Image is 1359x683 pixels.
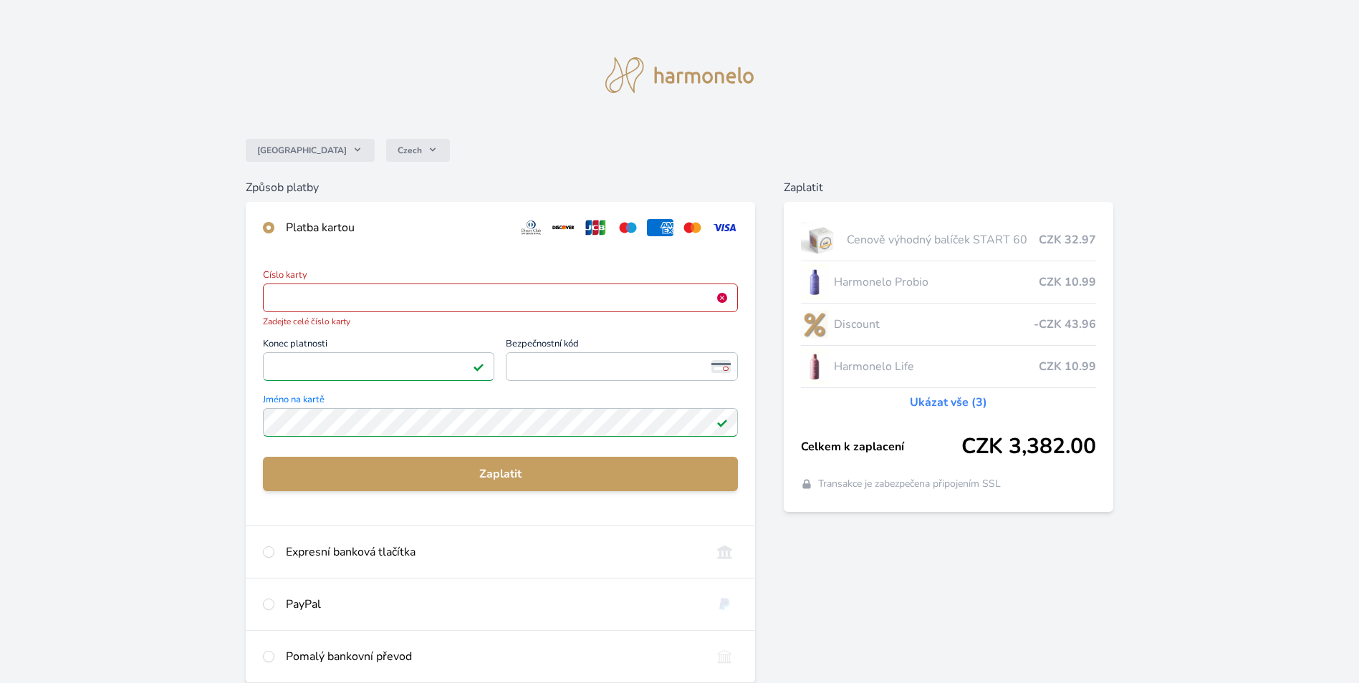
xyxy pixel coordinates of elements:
[386,139,450,162] button: Czech
[286,648,700,665] div: Pomalý bankovní převod
[647,219,673,236] img: amex.svg
[784,179,1114,196] h6: Zaplatit
[398,145,422,156] span: Czech
[834,316,1034,333] span: Discount
[801,222,842,258] img: start.jpg
[257,145,347,156] span: [GEOGRAPHIC_DATA]
[286,596,700,613] div: PayPal
[263,408,738,437] input: Jméno na kartěPlatné pole
[269,288,731,308] iframe: Iframe pro číslo karty
[801,349,828,384] img: CLEAN_LIFE_se_stinem_x-lo.jpg
[801,306,828,342] img: discount-lo.png
[1039,273,1096,291] span: CZK 10.99
[834,273,1039,291] span: Harmonelo Probio
[582,219,609,236] img: jcb.svg
[506,339,737,352] span: Bezpečnostní kód
[263,271,738,284] span: Číslo karty
[711,219,738,236] img: visa.svg
[1034,316,1096,333] span: -CZK 43.96
[246,179,755,196] h6: Způsob platby
[818,477,1001,491] span: Transakce je zabezpečena připojením SSL
[1039,231,1096,248] span: CZK 32.97
[834,358,1039,375] span: Harmonelo Life
[263,457,738,491] button: Zaplatit
[801,438,962,455] span: Celkem k zaplacení
[550,219,577,236] img: discover.svg
[961,434,1096,460] span: CZK 3,382.00
[286,543,700,561] div: Expresní banková tlačítka
[716,417,728,428] img: Platné pole
[711,648,738,665] img: bankTransfer_IBAN.svg
[605,57,754,93] img: logo.svg
[910,394,987,411] a: Ukázat vše (3)
[801,264,828,300] img: CLEAN_PROBIO_se_stinem_x-lo.jpg
[473,361,484,372] img: Platné pole
[512,357,731,377] iframe: Iframe pro bezpečnostní kód
[518,219,544,236] img: diners.svg
[263,395,738,408] span: Jméno na kartě
[716,292,728,304] img: Chyba
[615,219,641,236] img: maestro.svg
[711,543,738,561] img: onlineBanking_CZ.svg
[274,465,726,483] span: Zaplatit
[1039,358,1096,375] span: CZK 10.99
[286,219,506,236] div: Platba kartou
[263,315,738,328] span: Zadejte celé číslo karty
[711,596,738,613] img: paypal.svg
[679,219,706,236] img: mc.svg
[269,357,488,377] iframe: Iframe pro datum vypršení platnosti
[847,231,1039,248] span: Cenově výhodný balíček START 60
[263,339,494,352] span: Konec platnosti
[246,139,375,162] button: [GEOGRAPHIC_DATA]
